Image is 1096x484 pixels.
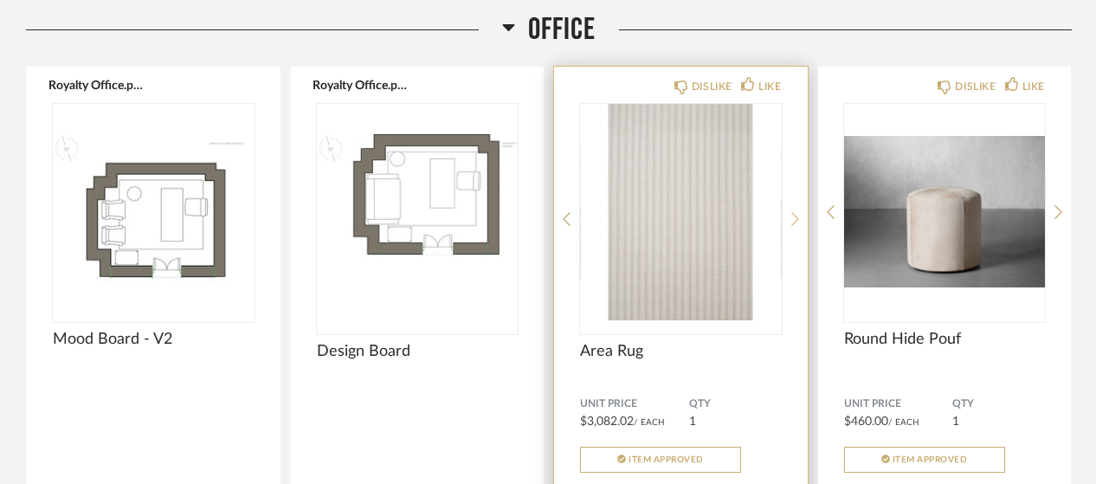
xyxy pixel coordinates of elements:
span: Unit Price [580,397,689,411]
span: Item Approved [893,455,968,464]
img: undefined [580,104,782,320]
img: undefined [844,104,1046,320]
span: QTY [689,397,782,411]
img: undefined [317,104,519,320]
div: LIKE [1022,78,1045,95]
button: Item Approved [844,447,1005,473]
div: DISLIKE [692,78,732,95]
div: LIKE [758,78,781,95]
div: DISLIKE [955,78,996,95]
span: Office [528,11,596,48]
button: Royalty Office.pdf [48,78,149,92]
span: 1 [952,416,959,428]
span: Area Rug [580,342,782,361]
button: Item Approved [580,447,741,473]
span: $3,082.02 [580,416,634,428]
button: Royalty Office.pdf [313,78,413,92]
span: $460.00 [844,416,888,428]
div: 0 [580,104,782,320]
span: / Each [634,418,665,427]
span: Item Approved [629,455,704,464]
img: undefined [53,104,255,320]
div: 0 [317,104,519,320]
span: 1 [689,416,696,428]
span: Unit Price [844,397,953,411]
span: / Each [888,418,919,427]
span: QTY [952,397,1045,411]
span: Mood Board - V2 [53,330,255,349]
span: Round Hide Pouf [844,330,1046,349]
span: Design Board [317,342,519,361]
